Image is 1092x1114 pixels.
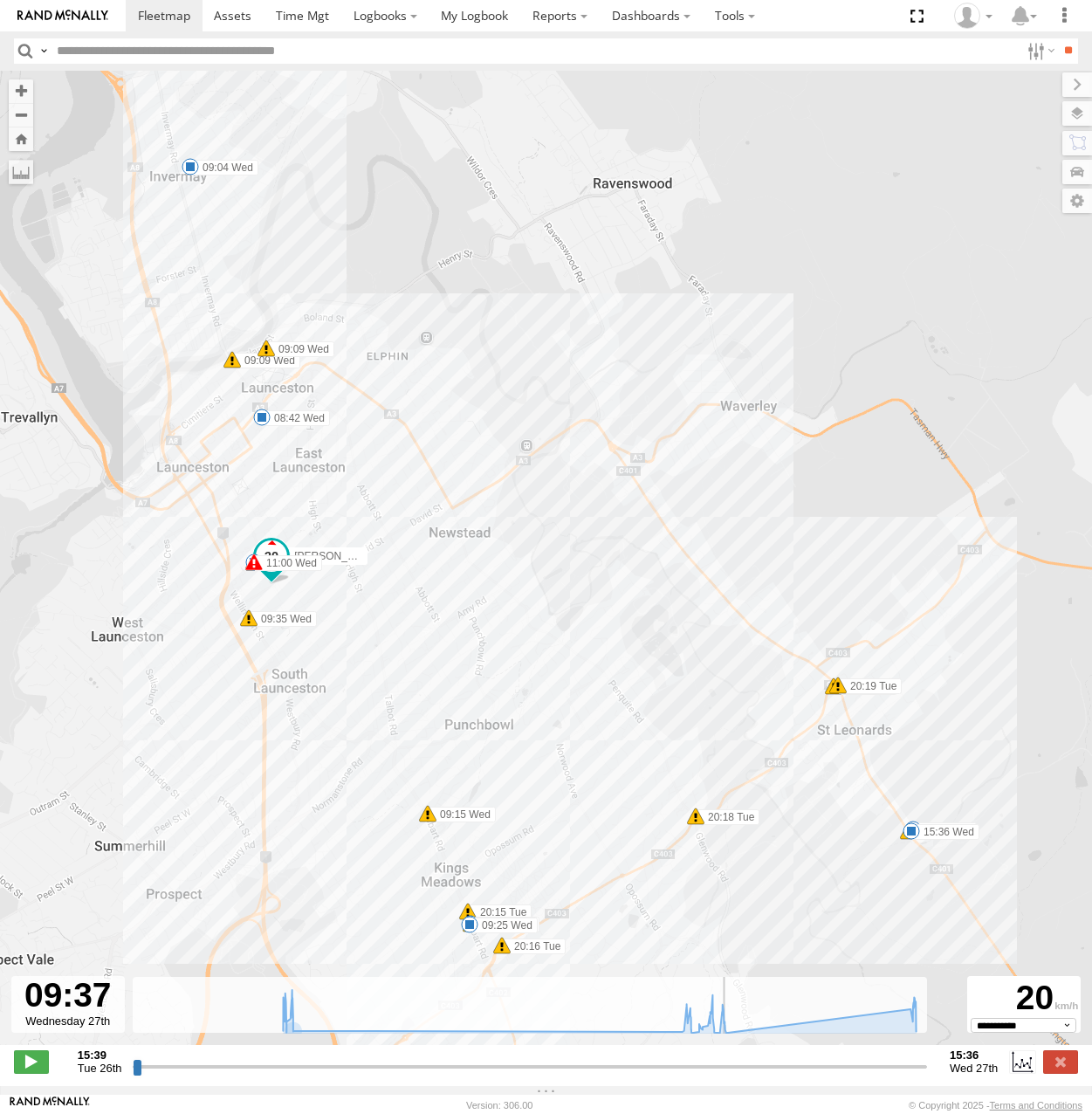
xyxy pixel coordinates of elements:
span: Wed 27th Aug 2025 [950,1062,998,1075]
label: 09:35 Wed [249,611,317,627]
strong: 15:36 [950,1049,998,1062]
span: Tue 26th Aug 2025 [78,1062,122,1075]
span: [PERSON_NAME] [294,551,381,563]
label: 20:18 Tue [696,809,759,825]
label: 15:36 Wed [911,824,979,840]
button: Zoom out [9,103,33,127]
a: Visit our Website [10,1097,90,1114]
label: Measure [9,160,33,184]
label: 09:09 Wed [232,353,300,368]
label: Play/Stop [14,1050,49,1073]
label: Search Query [37,38,51,64]
label: 20:16 Tue [502,939,566,954]
div: Simon Lionetti [948,3,999,29]
div: © Copyright 2025 - [909,1100,1082,1111]
div: 20 [970,979,1078,1018]
label: 20:33 Tue [913,822,977,838]
label: Search Filter Options [1020,38,1058,64]
label: Close [1043,1050,1078,1073]
label: 09:09 Wed [266,341,334,357]
button: Zoom Home [9,127,33,151]
label: 20:15 Tue [468,904,532,920]
label: 09:04 Wed [190,160,258,175]
button: Zoom in [9,79,33,103]
label: 09:28 Wed [471,917,539,932]
img: rand-logo.svg [17,10,108,22]
a: Terms and Conditions [990,1100,1082,1111]
label: 20:19 Tue [838,678,902,694]
strong: 15:39 [78,1049,122,1062]
label: 08:42 Wed [262,410,330,426]
label: 09:15 Wed [428,807,496,822]
label: 11:00 Wed [254,555,322,571]
label: Map Settings [1062,189,1092,213]
label: 09:25 Wed [470,918,538,933]
div: Version: 306.00 [466,1100,532,1111]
